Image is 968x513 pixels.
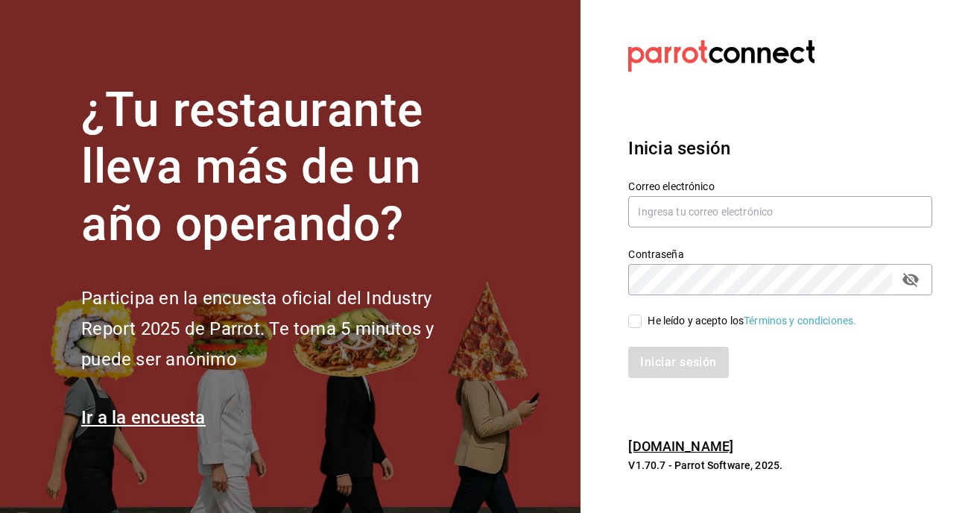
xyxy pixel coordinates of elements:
button: passwordField [898,267,923,292]
input: Ingresa tu correo electrónico [628,196,932,227]
a: Términos y condiciones. [744,315,856,327]
label: Contraseña [628,248,932,259]
label: Correo electrónico [628,180,932,191]
a: Ir a la encuesta [81,407,206,428]
h2: Participa en la encuesta oficial del Industry Report 2025 de Parrot. Te toma 5 minutos y puede se... [81,283,484,374]
h3: Inicia sesión [628,135,932,162]
div: He leído y acepto los [648,313,856,329]
h1: ¿Tu restaurante lleva más de un año operando? [81,82,484,254]
a: [DOMAIN_NAME] [628,438,733,454]
p: V1.70.7 - Parrot Software, 2025. [628,458,932,473]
